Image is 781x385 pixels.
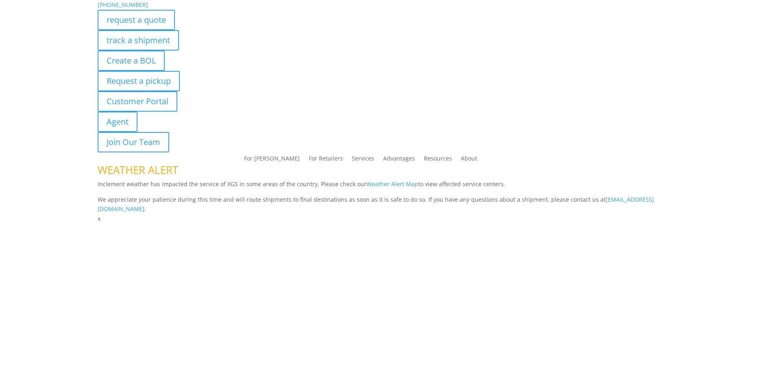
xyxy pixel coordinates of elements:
a: Create a BOL [98,51,165,71]
p: We appreciate your patience during this time and will route shipments to final destinations as so... [98,195,683,214]
a: Services [352,156,374,165]
a: Join Our Team [98,132,169,152]
a: Request a pickup [98,71,180,91]
a: About [461,156,477,165]
p: Inclement weather has impacted the service of XGS in some areas of the country. Please check our ... [98,179,683,195]
h1: Contact Us [98,224,683,240]
a: Agent [98,112,137,132]
p: Complete the form below and a member of our team will be in touch within 24 hours. [98,240,683,250]
a: For Retailers [309,156,343,165]
span: WEATHER ALERT [98,163,178,177]
a: For [PERSON_NAME] [244,156,300,165]
a: Resources [424,156,452,165]
a: Advantages [383,156,415,165]
a: [PHONE_NUMBER] [98,1,148,9]
a: Customer Portal [98,91,177,112]
a: track a shipment [98,30,179,51]
p: x [98,214,683,224]
a: request a quote [98,10,175,30]
a: Weather Alert Map [367,180,418,188]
